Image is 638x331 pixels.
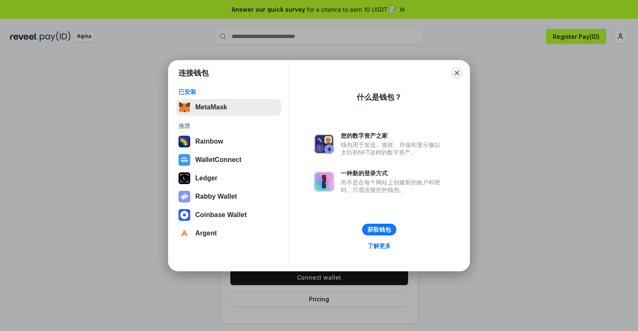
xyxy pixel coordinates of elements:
div: WalletConnect [195,156,242,164]
div: 获取钱包 [367,226,391,233]
button: Argent [176,225,281,242]
div: Ledger [195,174,217,182]
div: MetaMask [195,104,227,111]
div: 而不是在每个网站上创建新的账户和密码，只需连接您的钱包。 [341,179,444,194]
h1: 连接钱包 [179,68,209,78]
div: Rabby Wallet [195,193,237,200]
img: svg+xml,%3Csvg%20xmlns%3D%22http%3A%2F%2Fwww.w3.org%2F2000%2Fsvg%22%20fill%3D%22none%22%20viewBox... [179,191,190,202]
button: Ledger [176,170,281,187]
div: 钱包用于发送、接收、存储和显示像以太坊和NFT这样的数字资产。 [341,141,444,156]
img: svg+xml,%3Csvg%20xmlns%3D%22http%3A%2F%2Fwww.w3.org%2F2000%2Fsvg%22%20fill%3D%22none%22%20viewBox... [314,172,334,192]
div: Rainbow [195,138,223,145]
button: Close [451,67,463,79]
button: WalletConnect [176,152,281,168]
div: 推荐 [179,122,278,130]
button: Coinbase Wallet [176,207,281,223]
div: 什么是钱包？ [357,92,402,102]
div: Argent [195,230,217,237]
img: svg+xml,%3Csvg%20fill%3D%22none%22%20height%3D%2233%22%20viewBox%3D%220%200%2035%2033%22%20width%... [179,101,190,113]
img: svg+xml,%3Csvg%20xmlns%3D%22http%3A%2F%2Fwww.w3.org%2F2000%2Fsvg%22%20width%3D%2228%22%20height%3... [179,172,190,184]
img: svg+xml,%3Csvg%20width%3D%2228%22%20height%3D%2228%22%20viewBox%3D%220%200%2028%2028%22%20fill%3D... [179,227,190,239]
div: 您的数字资产之家 [341,132,444,139]
button: Rainbow [176,133,281,150]
button: Rabby Wallet [176,188,281,205]
div: Coinbase Wallet [195,211,247,219]
img: svg+xml,%3Csvg%20width%3D%2228%22%20height%3D%2228%22%20viewBox%3D%220%200%2028%2028%22%20fill%3D... [179,209,190,221]
div: 一种新的登录方式 [341,169,444,177]
div: 已安装 [179,88,278,96]
button: MetaMask [176,99,281,116]
div: 了解更多 [367,242,391,250]
img: svg+xml,%3Csvg%20width%3D%2228%22%20height%3D%2228%22%20viewBox%3D%220%200%2028%2028%22%20fill%3D... [179,154,190,166]
img: svg+xml,%3Csvg%20width%3D%22120%22%20height%3D%22120%22%20viewBox%3D%220%200%20120%20120%22%20fil... [179,136,190,147]
img: svg+xml,%3Csvg%20xmlns%3D%22http%3A%2F%2Fwww.w3.org%2F2000%2Fsvg%22%20fill%3D%22none%22%20viewBox... [314,134,334,154]
button: 获取钱包 [362,224,396,235]
a: 了解更多 [362,240,396,251]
